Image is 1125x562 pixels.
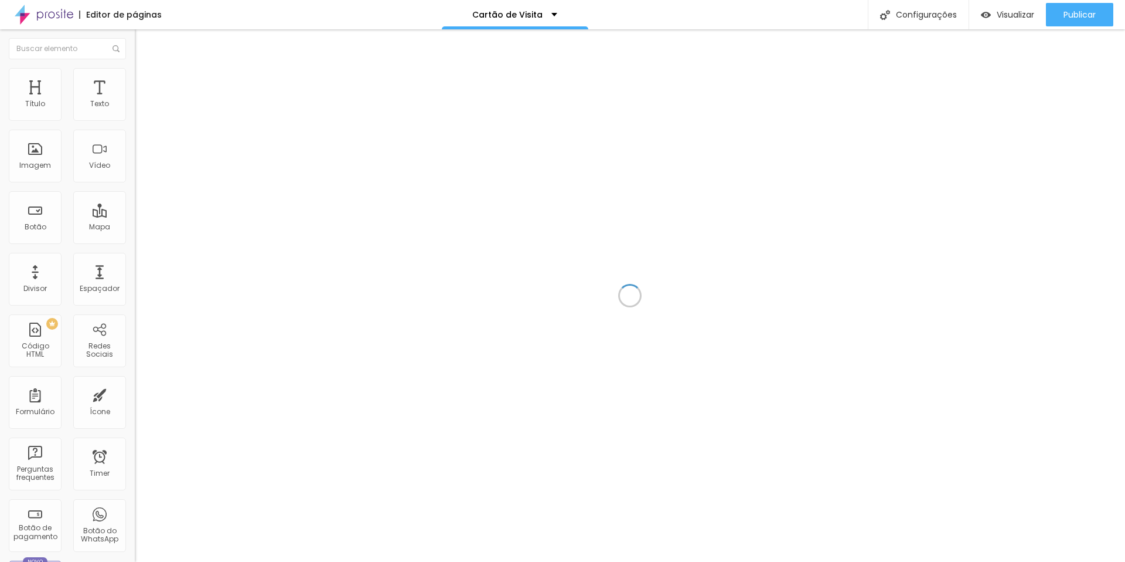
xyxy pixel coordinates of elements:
img: view-1.svg [981,10,991,20]
span: Visualizar [997,10,1034,19]
img: Icone [112,45,120,52]
div: Espaçador [80,285,120,293]
p: Cartão de Visita [472,11,543,19]
span: Publicar [1063,10,1096,19]
div: Mapa [89,223,110,231]
button: Visualizar [969,3,1046,26]
div: Texto [90,100,109,108]
input: Buscar elemento [9,38,126,59]
div: Título [25,100,45,108]
div: Perguntas frequentes [12,465,58,482]
div: Vídeo [89,161,110,170]
div: Redes Sociais [76,342,122,359]
div: Divisor [23,285,47,293]
div: Editor de páginas [79,11,162,19]
div: Formulário [16,408,54,416]
div: Timer [90,469,110,478]
div: Botão de pagamento [12,524,58,541]
button: Publicar [1046,3,1113,26]
div: Ícone [90,408,110,416]
div: Código HTML [12,342,58,359]
div: Botão [25,223,46,231]
div: Imagem [19,161,51,170]
img: Icone [880,10,890,20]
div: Botão do WhatsApp [76,527,122,544]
